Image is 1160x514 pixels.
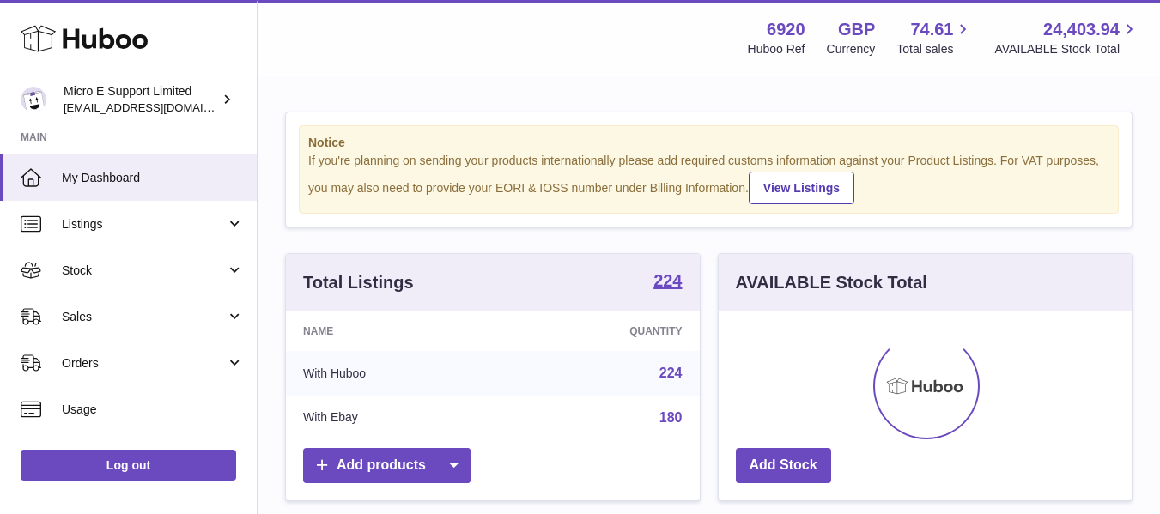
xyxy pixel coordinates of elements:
[896,18,973,57] a: 74.61 Total sales
[910,18,953,41] span: 74.61
[896,41,973,57] span: Total sales
[62,309,226,325] span: Sales
[653,272,682,293] a: 224
[736,271,927,294] h3: AVAILABLE Stock Total
[653,272,682,289] strong: 224
[286,351,504,396] td: With Huboo
[994,18,1139,57] a: 24,403.94 AVAILABLE Stock Total
[21,87,46,112] img: contact@micropcsupport.com
[286,311,504,351] th: Name
[659,366,683,380] a: 224
[748,41,805,57] div: Huboo Ref
[62,402,244,418] span: Usage
[21,450,236,481] a: Log out
[62,355,226,372] span: Orders
[64,100,252,114] span: [EMAIL_ADDRESS][DOMAIN_NAME]
[504,311,700,351] th: Quantity
[1043,18,1120,41] span: 24,403.94
[838,18,875,41] strong: GBP
[62,263,226,279] span: Stock
[827,41,876,57] div: Currency
[659,410,683,425] a: 180
[736,448,831,483] a: Add Stock
[62,216,226,233] span: Listings
[308,153,1109,204] div: If you're planning on sending your products internationally please add required customs informati...
[64,83,218,116] div: Micro E Support Limited
[767,18,805,41] strong: 6920
[62,170,244,186] span: My Dashboard
[749,172,854,204] a: View Listings
[308,135,1109,151] strong: Notice
[303,448,471,483] a: Add products
[286,396,504,440] td: With Ebay
[303,271,414,294] h3: Total Listings
[994,41,1139,57] span: AVAILABLE Stock Total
